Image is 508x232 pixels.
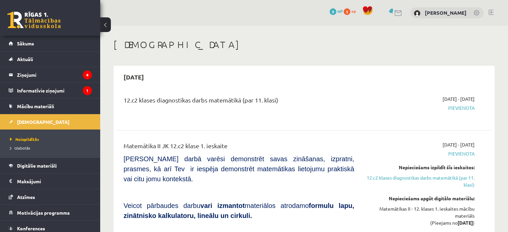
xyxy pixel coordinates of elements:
[9,205,92,220] a: Motivācijas programma
[9,189,92,205] a: Atzīmes
[7,12,61,28] a: Rīgas 1. Tālmācības vidusskola
[10,136,94,142] a: Neizpildītās
[124,155,354,183] span: [PERSON_NAME] darbā varēsi demonstrēt savas zināšanas, izpratni, prasmes, kā arī Tev ir iespēja d...
[17,225,45,231] span: Konferences
[443,95,475,102] span: [DATE] - [DATE]
[9,83,92,98] a: Informatīvie ziņojumi1
[83,70,92,79] i: 4
[17,174,92,189] legend: Maksājumi
[330,8,343,14] a: 9 mP
[9,67,92,82] a: Ziņojumi4
[200,202,245,209] b: vari izmantot
[458,220,473,226] strong: [DATE]
[9,98,92,114] a: Mācību materiāli
[364,205,475,226] div: Matemātikas II - 12. klases 1. ieskaites mācību materiāls (Pieejams no )
[9,51,92,67] a: Aktuāli
[344,8,350,15] span: 5
[9,158,92,173] a: Digitālie materiāli
[364,104,475,111] span: Pievienota
[117,69,151,85] h2: [DATE]
[351,8,356,14] span: xp
[17,119,69,125] span: [DEMOGRAPHIC_DATA]
[124,141,354,154] div: Matemātika II JK 12.c2 klase 1. ieskaite
[337,8,343,14] span: mP
[10,145,30,151] span: Izlabotās
[10,145,94,151] a: Izlabotās
[344,8,359,14] a: 5 xp
[364,150,475,157] span: Pievienota
[10,137,39,142] span: Neizpildītās
[17,67,92,82] legend: Ziņojumi
[364,195,475,202] div: Nepieciešams apgūt digitālo materiālu:
[114,39,495,50] h1: [DEMOGRAPHIC_DATA]
[17,103,54,109] span: Mācību materiāli
[364,164,475,171] div: Nepieciešams izpildīt šīs ieskaites:
[17,40,34,46] span: Sākums
[17,194,35,200] span: Atzīmes
[443,141,475,148] span: [DATE] - [DATE]
[17,83,92,98] legend: Informatīvie ziņojumi
[124,95,354,108] div: 12.c2 klases diagnostikas darbs matemātikā (par 11. klasi)
[9,36,92,51] a: Sākums
[17,163,57,169] span: Digitālie materiāli
[364,174,475,188] a: 12.c2 klases diagnostikas darbs matemātikā (par 11. klasi)
[330,8,336,15] span: 9
[17,56,33,62] span: Aktuāli
[17,210,70,216] span: Motivācijas programma
[9,114,92,130] a: [DEMOGRAPHIC_DATA]
[414,10,420,17] img: Elizabete Miķēna
[425,9,467,16] a: [PERSON_NAME]
[124,202,354,219] span: Veicot pārbaudes darbu materiālos atrodamo
[124,202,354,219] b: formulu lapu, zinātnisko kalkulatoru, lineālu un cirkuli.
[9,174,92,189] a: Maksājumi
[83,86,92,95] i: 1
